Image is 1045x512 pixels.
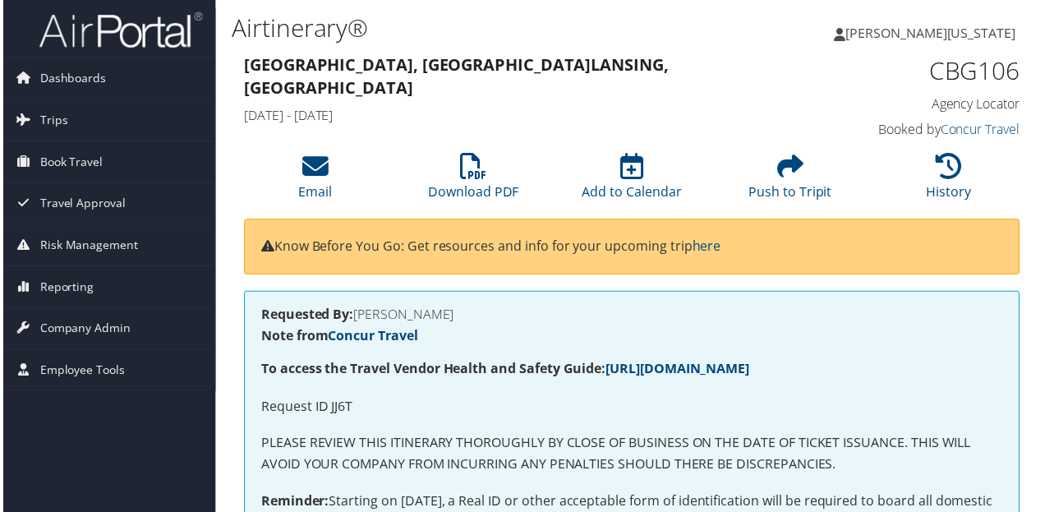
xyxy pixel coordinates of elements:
h4: [PERSON_NAME] [260,310,1006,323]
p: PLEASE REVIEW THIS ITINERARY THOROUGHLY BY CLOSE OF BUSINESS ON THE DATE OF TICKET ISSUANCE. THIS... [260,436,1006,477]
h1: Airtinerary® [230,11,766,45]
span: Reporting [37,268,91,309]
span: Company Admin [37,310,128,351]
a: Push to Tripit [750,163,834,202]
strong: Requested By: [260,307,352,325]
p: Request ID JJ6T [260,399,1006,420]
a: Concur Travel [327,329,417,347]
strong: To access the Travel Vendor Health and Safety Guide: [260,362,751,380]
span: Risk Management [37,226,136,267]
a: Email [297,163,331,202]
span: Travel Approval [37,184,123,225]
span: [PERSON_NAME][US_STATE] [848,24,1019,42]
span: Book Travel [37,142,100,183]
a: [URL][DOMAIN_NAME] [606,362,751,380]
a: [PERSON_NAME][US_STATE] [836,8,1035,58]
span: Trips [37,100,65,141]
strong: [GEOGRAPHIC_DATA], [GEOGRAPHIC_DATA] Lansing, [GEOGRAPHIC_DATA] [242,54,670,99]
span: Employee Tools [37,352,122,393]
a: here [693,238,722,256]
a: History [929,163,974,202]
strong: Note from [260,329,417,347]
a: Download PDF [428,163,519,202]
h4: Booked by [846,121,1023,139]
h1: CBG106 [846,54,1023,89]
img: airportal-logo.png [36,11,200,49]
a: Add to Calendar [582,163,683,202]
a: Concur Travel [943,121,1023,139]
p: Know Before You Go: Get resources and info for your upcoming trip [260,238,1006,259]
h4: [DATE] - [DATE] [242,107,822,125]
span: Dashboards [37,58,104,99]
h4: Agency Locator [846,95,1023,113]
